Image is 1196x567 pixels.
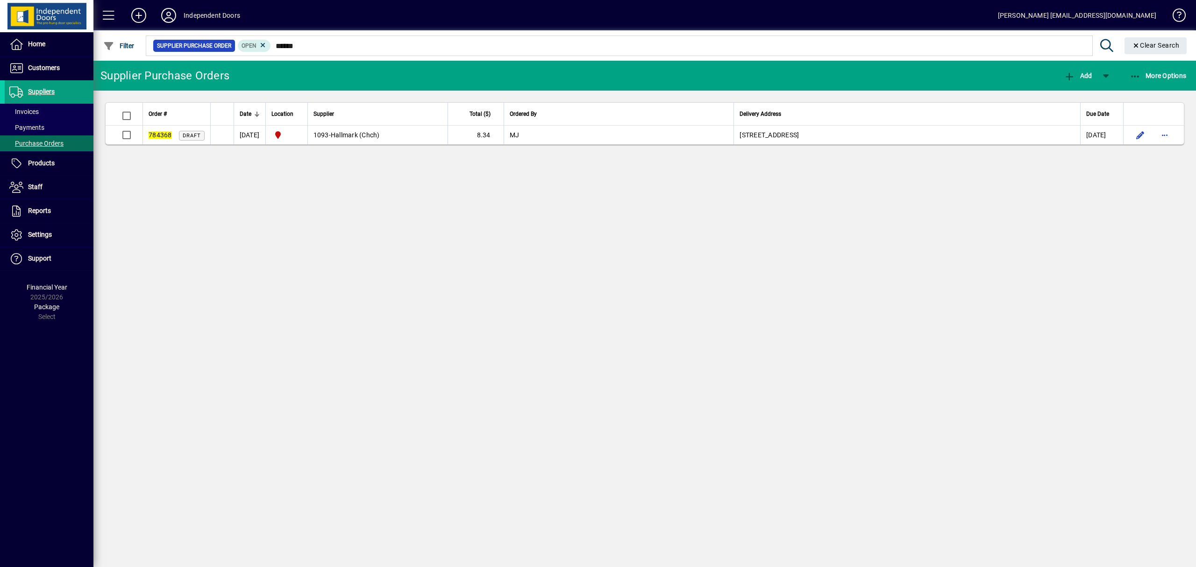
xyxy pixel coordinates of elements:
[103,42,135,50] span: Filter
[5,104,93,120] a: Invoices
[5,247,93,270] a: Support
[101,37,137,54] button: Filter
[5,223,93,247] a: Settings
[5,152,93,175] a: Products
[510,109,728,119] div: Ordered By
[149,109,167,119] span: Order #
[9,108,39,115] span: Invoices
[5,176,93,199] a: Staff
[238,40,271,52] mat-chip: Completion Status: Open
[34,303,59,311] span: Package
[1157,128,1172,142] button: More options
[100,68,229,83] div: Supplier Purchase Orders
[454,109,499,119] div: Total ($)
[1064,72,1092,79] span: Add
[28,231,52,238] span: Settings
[240,109,260,119] div: Date
[448,126,504,144] td: 8.34
[5,33,93,56] a: Home
[242,43,256,49] span: Open
[9,124,44,131] span: Payments
[1125,37,1187,54] button: Clear
[1133,128,1148,142] button: Edit
[998,8,1156,23] div: [PERSON_NAME] [EMAIL_ADDRESS][DOMAIN_NAME]
[1127,67,1189,84] button: More Options
[28,255,51,262] span: Support
[28,40,45,48] span: Home
[27,283,67,291] span: Financial Year
[5,199,93,223] a: Reports
[28,207,51,214] span: Reports
[5,120,93,135] a: Payments
[271,109,302,119] div: Location
[157,41,231,50] span: Supplier Purchase Order
[28,64,60,71] span: Customers
[1086,109,1118,119] div: Due Date
[1061,67,1094,84] button: Add
[331,131,380,139] span: Hallmark (Chch)
[740,109,781,119] span: Delivery Address
[184,8,240,23] div: Independent Doors
[149,131,172,139] em: 784368
[271,129,302,141] span: Christchurch
[313,109,442,119] div: Supplier
[28,159,55,167] span: Products
[149,109,205,119] div: Order #
[240,109,251,119] span: Date
[271,109,293,119] span: Location
[733,126,1080,144] td: [STREET_ADDRESS]
[5,57,93,80] a: Customers
[1080,126,1123,144] td: [DATE]
[5,135,93,151] a: Purchase Orders
[470,109,491,119] span: Total ($)
[307,126,448,144] td: -
[1166,2,1184,32] a: Knowledge Base
[9,140,64,147] span: Purchase Orders
[28,183,43,191] span: Staff
[1132,42,1180,49] span: Clear Search
[28,88,55,95] span: Suppliers
[313,131,329,139] span: 1093
[313,109,334,119] span: Supplier
[510,109,537,119] span: Ordered By
[183,133,201,139] span: Draft
[234,126,265,144] td: [DATE]
[1086,109,1109,119] span: Due Date
[124,7,154,24] button: Add
[154,7,184,24] button: Profile
[510,131,520,139] span: MJ
[1130,72,1187,79] span: More Options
